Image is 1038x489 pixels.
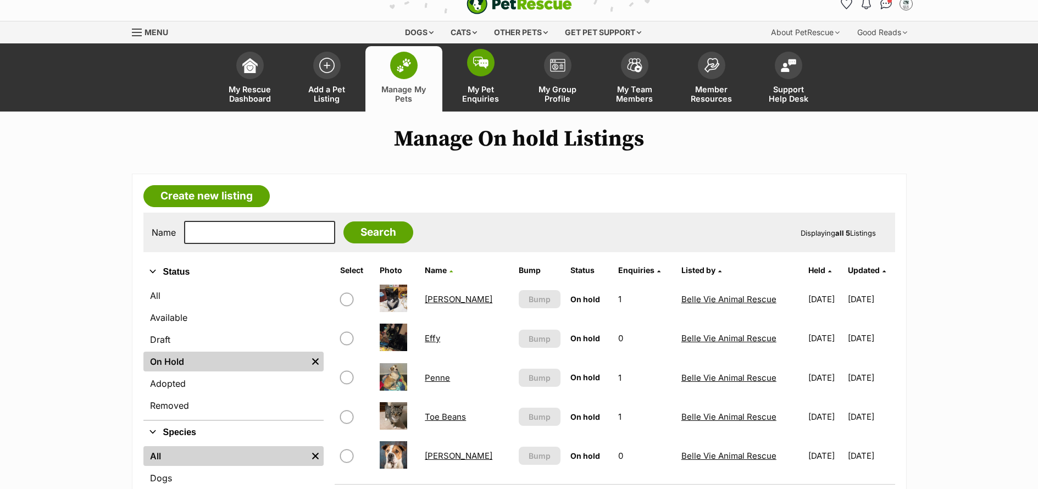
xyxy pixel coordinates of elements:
img: dashboard-icon-eb2f2d2d3e046f16d808141f083e7271f6b2e854fb5c12c21221c1fb7104beca.svg [242,58,258,73]
td: [DATE] [804,437,847,475]
span: Bump [529,372,551,384]
img: member-resources-icon-8e73f808a243e03378d46382f2149f9095a855e16c252ad45f914b54edf8863c.svg [704,58,719,73]
a: Available [143,308,324,327]
td: [DATE] [804,319,847,357]
a: Name [425,265,453,275]
td: [DATE] [848,359,894,397]
span: My Rescue Dashboard [225,85,275,103]
a: Manage My Pets [365,46,442,112]
div: Good Reads [850,21,915,43]
span: On hold [570,451,600,460]
button: Species [143,425,324,440]
span: My Pet Enquiries [456,85,506,103]
a: Create new listing [143,185,270,207]
a: My Pet Enquiries [442,46,519,112]
a: Effy [425,333,440,343]
td: 0 [614,319,676,357]
td: 0 [614,437,676,475]
span: Add a Pet Listing [302,85,352,103]
td: [DATE] [804,280,847,318]
span: My Team Members [610,85,659,103]
img: manage-my-pets-icon-02211641906a0b7f246fdf0571729dbe1e7629f14944591b6c1af311fb30b64b.svg [396,58,412,73]
div: Get pet support [557,21,649,43]
span: My Group Profile [533,85,582,103]
a: Belle Vie Animal Rescue [681,451,776,461]
div: Cats [443,21,485,43]
a: Member Resources [673,46,750,112]
img: pet-enquiries-icon-7e3ad2cf08bfb03b45e93fb7055b45f3efa6380592205ae92323e6603595dc1f.svg [473,57,489,69]
a: Remove filter [307,352,324,371]
a: My Group Profile [519,46,596,112]
a: Adopted [143,374,324,393]
td: 1 [614,359,676,397]
a: Belle Vie Animal Rescue [681,373,776,383]
td: [DATE] [848,398,894,436]
a: Add a Pet Listing [288,46,365,112]
a: Toe Beans [425,412,466,422]
a: [PERSON_NAME] [425,451,492,461]
span: Bump [529,293,551,305]
span: On hold [570,373,600,382]
span: On hold [570,334,600,343]
td: [DATE] [848,319,894,357]
img: add-pet-listing-icon-0afa8454b4691262ce3f59096e99ab1cd57d4a30225e0717b998d2c9b9846f56.svg [319,58,335,73]
span: Bump [529,411,551,423]
a: Penne [425,373,450,383]
th: Status [566,262,613,279]
a: Belle Vie Animal Rescue [681,294,776,304]
img: help-desk-icon-fdf02630f3aa405de69fd3d07c3f3aa587a6932b1a1747fa1d2bba05be0121f9.svg [781,59,796,72]
label: Name [152,227,176,237]
a: Held [808,265,831,275]
span: Menu [145,27,168,37]
button: Bump [519,330,560,348]
strong: all 5 [835,229,850,237]
span: Held [808,265,825,275]
span: Manage My Pets [379,85,429,103]
th: Bump [514,262,565,279]
th: Photo [375,262,419,279]
a: Belle Vie Animal Rescue [681,412,776,422]
span: Member Resources [687,85,736,103]
a: Belle Vie Animal Rescue [681,333,776,343]
a: Updated [848,265,886,275]
a: Support Help Desk [750,46,827,112]
div: Dogs [397,21,441,43]
a: Menu [132,21,176,41]
span: Bump [529,333,551,344]
button: Status [143,265,324,279]
span: On hold [570,294,600,304]
a: My Rescue Dashboard [212,46,288,112]
a: Draft [143,330,324,349]
th: Select [336,262,374,279]
span: Displaying Listings [801,229,876,237]
span: On hold [570,412,600,421]
a: On Hold [143,352,307,371]
a: All [143,286,324,305]
div: About PetRescue [763,21,847,43]
a: Remove filter [307,446,324,466]
td: [DATE] [804,398,847,436]
button: Bump [519,408,560,426]
a: [PERSON_NAME] [425,294,492,304]
button: Bump [519,290,560,308]
img: team-members-icon-5396bd8760b3fe7c0b43da4ab00e1e3bb1a5d9ba89233759b79545d2d3fc5d0d.svg [627,58,642,73]
a: Removed [143,396,324,415]
div: Other pets [486,21,556,43]
a: All [143,446,307,466]
a: Listed by [681,265,721,275]
button: Bump [519,369,560,387]
span: translation missing: en.admin.listings.index.attributes.enquiries [618,265,654,275]
div: Status [143,284,324,420]
a: Enquiries [618,265,660,275]
button: Bump [519,447,560,465]
td: [DATE] [848,280,894,318]
span: Listed by [681,265,715,275]
img: group-profile-icon-3fa3cf56718a62981997c0bc7e787c4b2cf8bcc04b72c1350f741eb67cf2f40e.svg [550,59,565,72]
a: Dogs [143,468,324,488]
span: Updated [848,265,880,275]
span: Name [425,265,447,275]
td: 1 [614,398,676,436]
td: 1 [614,280,676,318]
span: Bump [529,450,551,462]
a: My Team Members [596,46,673,112]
